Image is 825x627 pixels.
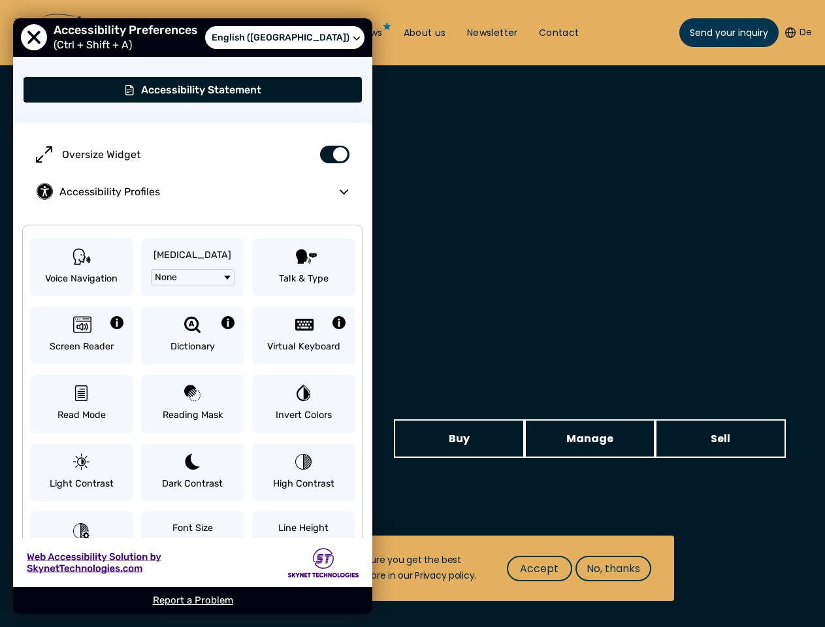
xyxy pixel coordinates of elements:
span: English ([GEOGRAPHIC_DATA]) [212,31,349,44]
button: Read Mode [30,375,133,433]
span: Buy [449,430,470,447]
span: None [155,272,177,283]
a: Report a Problem [153,594,233,606]
a: Privacy policy [415,569,474,582]
button: Dictionary [141,306,244,364]
span: Accessibility Statement [141,84,261,96]
img: Skynet [287,548,359,577]
button: De [785,26,812,39]
span: No, thanks [587,560,640,577]
a: Yacht News [327,27,383,40]
button: Accept [507,556,572,581]
span: Accessibility Profiles [59,185,329,198]
span: Font Size [172,521,213,536]
button: Voice Navigation [30,238,133,297]
a: Newsletter [467,27,518,40]
a: Manage [525,419,655,458]
button: Dark Contrast [141,443,244,502]
button: High Contrast [252,443,355,502]
span: Oversize Widget [62,148,140,161]
button: No, thanks [575,556,651,581]
button: Close Accessibility Preferences Menu [21,25,47,51]
button: Smart Contrast [30,511,133,571]
button: Light Contrast [30,443,133,502]
span: Accept [520,560,558,577]
span: Send your inquiry [690,26,768,40]
div: User Preferences [13,18,372,614]
span: (Ctrl + Shift + A) [54,39,138,51]
button: Virtual Keyboard [252,306,355,364]
a: Contact [539,27,579,40]
img: Web Accessibility Solution by Skynet Technologies [26,551,161,575]
button: Talk & Type [252,238,355,297]
button: Accessibility Profiles [26,173,359,210]
a: Send your inquiry [679,18,779,47]
button: Reading Mask [141,375,244,433]
a: About us [404,27,446,40]
span: Accessibility Preferences [54,23,204,37]
span: Sell [711,430,730,447]
a: Web Accessibility Solution by Skynet Technologies Skynet [13,538,372,587]
span: Manage [566,430,613,447]
button: Invert Colors [252,375,355,433]
span: [MEDICAL_DATA] [154,248,231,263]
a: Sell [655,419,786,458]
a: Select Language [205,26,364,50]
a: Buy [394,419,525,458]
button: Screen Reader [30,306,133,364]
span: Line Height [278,521,329,536]
button: Accessibility Statement [23,76,363,103]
